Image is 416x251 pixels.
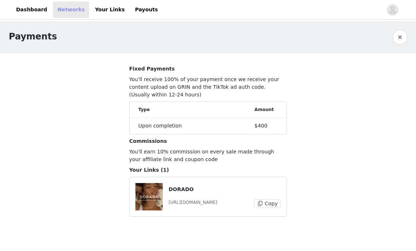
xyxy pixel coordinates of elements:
button: Copy [254,199,281,208]
p: Commissions [129,137,287,145]
span: $400 [254,123,267,129]
div: Upon completion [138,122,254,130]
p: DORADO [169,186,281,193]
a: Dashboard [12,1,51,18]
a: Payouts [131,1,162,18]
p: You'll earn 10% commission on every sale made through your affiliate link and coupon code [129,148,287,163]
a: Your Links [90,1,129,18]
div: Type [138,106,254,113]
h1: Payments [9,30,57,43]
a: Networks [53,1,89,18]
div: avatar [389,4,396,16]
div: Amount [254,106,278,113]
img: DORADO [135,183,163,210]
p: [URL][DOMAIN_NAME] [169,199,217,206]
p: You'll receive 100% of your payment once we receive your content upload on GRIN and the TikTok ad... [129,76,287,99]
h2: Your Links (1) [129,166,287,174]
p: Fixed Payments [129,65,287,73]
